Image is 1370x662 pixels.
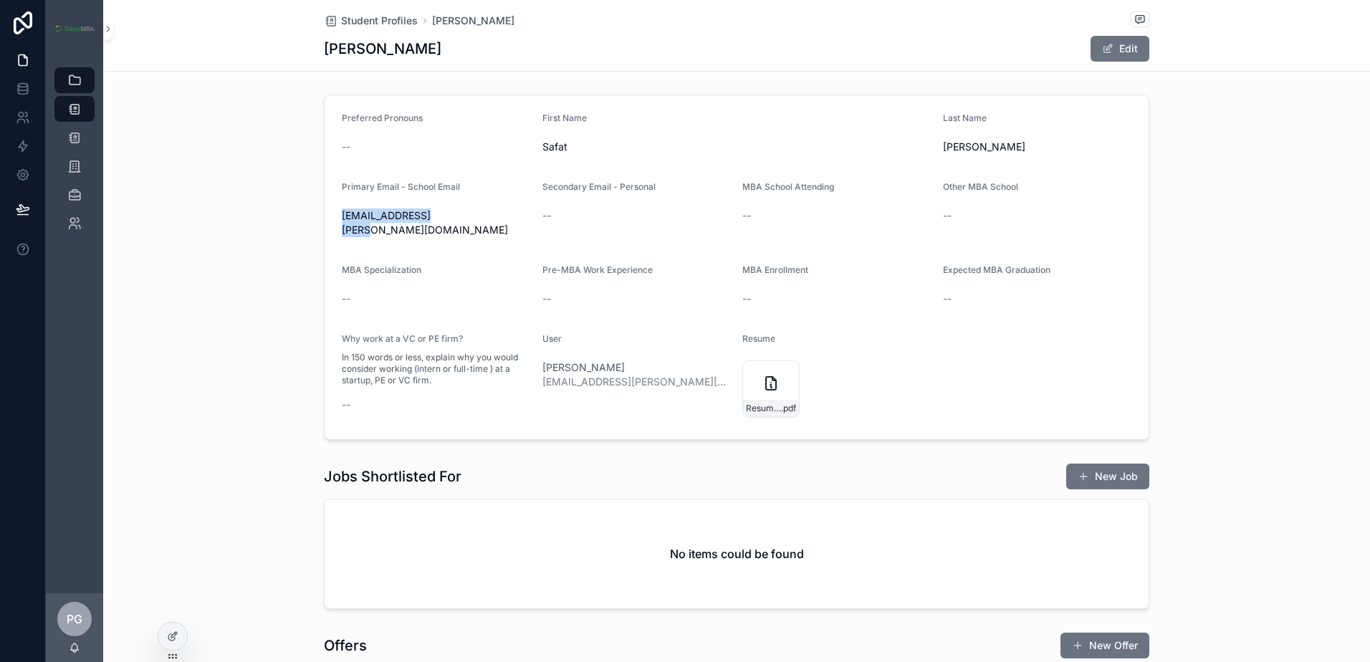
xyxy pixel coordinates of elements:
[342,264,421,275] span: MBA Specialization
[432,14,514,28] a: [PERSON_NAME]
[943,181,1018,192] span: Other MBA School
[342,181,460,192] span: Primary Email - School Email
[781,403,796,414] span: .pdf
[46,57,103,255] div: scrollable content
[542,333,562,344] span: User
[542,181,656,192] span: Secondary Email - Personal
[324,14,418,28] a: Student Profiles
[542,360,732,375] span: [PERSON_NAME]
[342,352,531,386] span: In 150 words or less, explain why you would consider working (intern or full-time ) at a startup,...
[342,398,350,412] span: --
[742,333,775,344] span: Resume
[742,208,751,223] span: --
[943,264,1050,275] span: Expected MBA Graduation
[341,14,418,28] span: Student Profiles
[542,112,587,123] span: First Name
[342,208,531,237] span: [EMAIL_ADDRESS][PERSON_NAME][DOMAIN_NAME]
[342,112,423,123] span: Preferred Pronouns
[342,292,350,306] span: --
[542,208,551,223] span: --
[542,375,732,389] span: [EMAIL_ADDRESS][PERSON_NAME][DOMAIN_NAME]
[1066,464,1149,489] button: New Job
[67,610,82,628] span: PG
[1060,633,1149,658] button: New Offer
[342,333,463,344] span: Why work at a VC or PE firm?
[742,292,751,306] span: --
[943,112,987,123] span: Last Name
[943,292,952,306] span: --
[670,545,804,562] h2: No items could be found
[1091,36,1149,62] button: Edit
[542,292,551,306] span: --
[54,25,95,32] img: App logo
[943,140,1132,154] span: [PERSON_NAME]
[742,264,808,275] span: MBA Enrollment
[324,39,441,59] h1: [PERSON_NAME]
[324,466,461,486] h1: Jobs Shortlisted For
[746,403,781,414] span: Resume_Safat_Kamal.docx
[324,635,367,656] h1: Offers
[542,264,653,275] span: Pre-MBA Work Experience
[542,360,732,389] a: [PERSON_NAME][EMAIL_ADDRESS][PERSON_NAME][DOMAIN_NAME]
[542,140,931,154] span: Safat
[943,208,952,223] span: --
[742,181,834,192] span: MBA School Attending
[342,140,350,154] span: --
